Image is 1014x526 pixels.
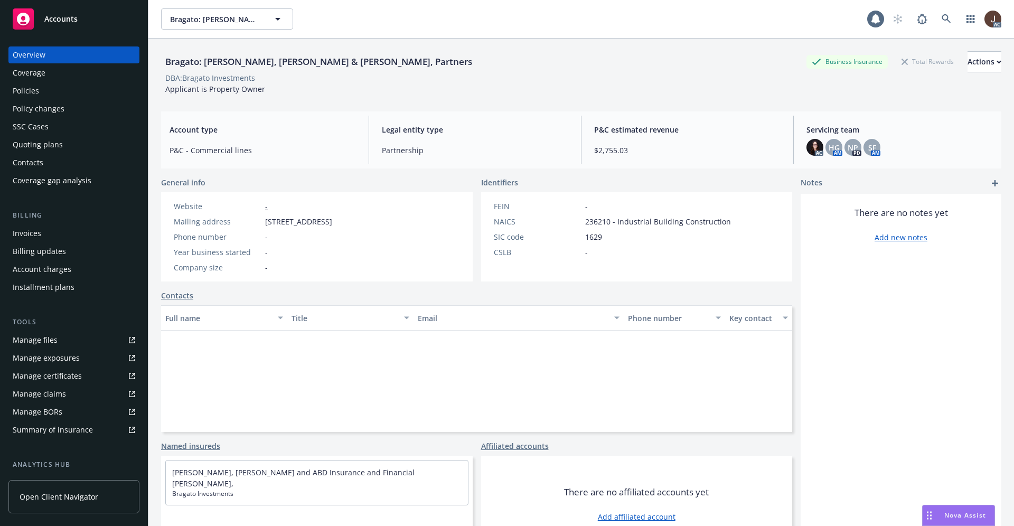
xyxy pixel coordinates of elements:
[8,279,139,296] a: Installment plans
[265,231,268,242] span: -
[594,124,781,135] span: P&C estimated revenue
[8,421,139,438] a: Summary of insurance
[13,118,49,135] div: SSC Cases
[594,145,781,156] span: $2,755.03
[287,305,414,331] button: Title
[414,305,624,331] button: Email
[984,11,1001,27] img: photo
[382,145,568,156] span: Partnership
[174,216,261,227] div: Mailing address
[624,305,725,331] button: Phone number
[8,136,139,153] a: Quoting plans
[13,82,39,99] div: Policies
[13,350,80,367] div: Manage exposures
[8,46,139,63] a: Overview
[13,154,43,171] div: Contacts
[13,100,64,117] div: Policy changes
[494,201,581,212] div: FEIN
[8,386,139,402] a: Manage claims
[8,172,139,189] a: Coverage gap analysis
[806,55,888,68] div: Business Insurance
[44,15,78,23] span: Accounts
[923,505,936,525] div: Drag to move
[960,8,981,30] a: Switch app
[8,261,139,278] a: Account charges
[989,177,1001,190] a: add
[8,210,139,221] div: Billing
[848,142,858,153] span: NP
[585,216,731,227] span: 236210 - Industrial Building Construction
[382,124,568,135] span: Legal entity type
[8,4,139,34] a: Accounts
[936,8,957,30] a: Search
[265,262,268,273] span: -
[8,403,139,420] a: Manage BORs
[161,177,205,188] span: General info
[165,84,265,94] span: Applicant is Property Owner
[265,201,268,211] a: -
[829,142,840,153] span: HG
[170,14,261,25] span: Bragato: [PERSON_NAME], [PERSON_NAME] & [PERSON_NAME], Partners
[725,305,792,331] button: Key contact
[165,72,255,83] div: DBA: Bragato Investments
[875,232,927,243] a: Add new notes
[801,177,822,190] span: Notes
[8,154,139,171] a: Contacts
[922,505,995,526] button: Nova Assist
[912,8,933,30] a: Report a Bug
[20,491,98,502] span: Open Client Navigator
[161,440,220,452] a: Named insureds
[628,313,709,324] div: Phone number
[8,82,139,99] a: Policies
[13,243,66,260] div: Billing updates
[13,225,41,242] div: Invoices
[174,201,261,212] div: Website
[13,368,82,384] div: Manage certificates
[161,55,476,69] div: Bragato: [PERSON_NAME], [PERSON_NAME] & [PERSON_NAME], Partners
[170,124,356,135] span: Account type
[265,247,268,258] span: -
[13,46,45,63] div: Overview
[292,313,398,324] div: Title
[887,8,908,30] a: Start snowing
[8,459,139,470] div: Analytics hub
[8,118,139,135] a: SSC Cases
[174,231,261,242] div: Phone number
[174,247,261,258] div: Year business started
[13,279,74,296] div: Installment plans
[161,305,287,331] button: Full name
[8,350,139,367] a: Manage exposures
[968,51,1001,72] button: Actions
[170,145,356,156] span: P&C - Commercial lines
[13,421,93,438] div: Summary of insurance
[13,403,62,420] div: Manage BORs
[13,332,58,349] div: Manage files
[174,262,261,273] div: Company size
[585,247,588,258] span: -
[8,100,139,117] a: Policy changes
[494,216,581,227] div: NAICS
[265,216,332,227] span: [STREET_ADDRESS]
[944,511,986,520] span: Nova Assist
[806,124,993,135] span: Servicing team
[481,440,549,452] a: Affiliated accounts
[585,201,588,212] span: -
[896,55,959,68] div: Total Rewards
[418,313,608,324] div: Email
[8,225,139,242] a: Invoices
[855,206,948,219] span: There are no notes yet
[13,136,63,153] div: Quoting plans
[968,52,1001,72] div: Actions
[598,511,675,522] a: Add affiliated account
[494,247,581,258] div: CSLB
[161,290,193,301] a: Contacts
[13,64,45,81] div: Coverage
[165,313,271,324] div: Full name
[494,231,581,242] div: SIC code
[8,368,139,384] a: Manage certificates
[172,467,415,489] a: [PERSON_NAME], [PERSON_NAME] and ABD Insurance and Financial [PERSON_NAME],
[868,142,876,153] span: SF
[585,231,602,242] span: 1629
[13,386,66,402] div: Manage claims
[172,489,462,499] span: Bragato Investments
